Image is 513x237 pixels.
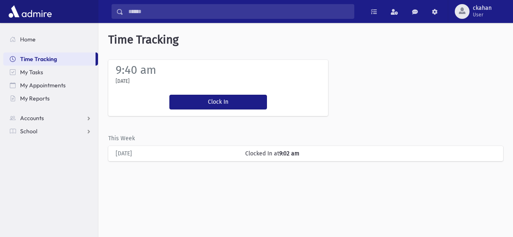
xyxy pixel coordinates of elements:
[3,33,98,46] a: Home
[241,149,500,158] div: Clocked In at
[112,149,241,158] div: [DATE]
[7,3,54,20] img: AdmirePro
[169,95,267,109] button: Clock In
[20,114,44,122] span: Accounts
[108,134,135,143] label: This Week
[20,82,66,89] span: My Appointments
[20,55,57,63] span: Time Tracking
[473,11,492,18] span: User
[473,5,492,11] span: ckahan
[116,63,156,77] label: 9:40 am
[98,23,513,57] h5: Time Tracking
[3,52,96,66] a: Time Tracking
[20,36,36,43] span: Home
[3,79,98,92] a: My Appointments
[20,128,37,135] span: School
[20,68,43,76] span: My Tasks
[3,92,98,105] a: My Reports
[3,112,98,125] a: Accounts
[279,150,299,157] b: 9:02 am
[116,77,130,85] label: [DATE]
[123,4,354,19] input: Search
[3,66,98,79] a: My Tasks
[3,125,98,138] a: School
[20,95,50,102] span: My Reports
